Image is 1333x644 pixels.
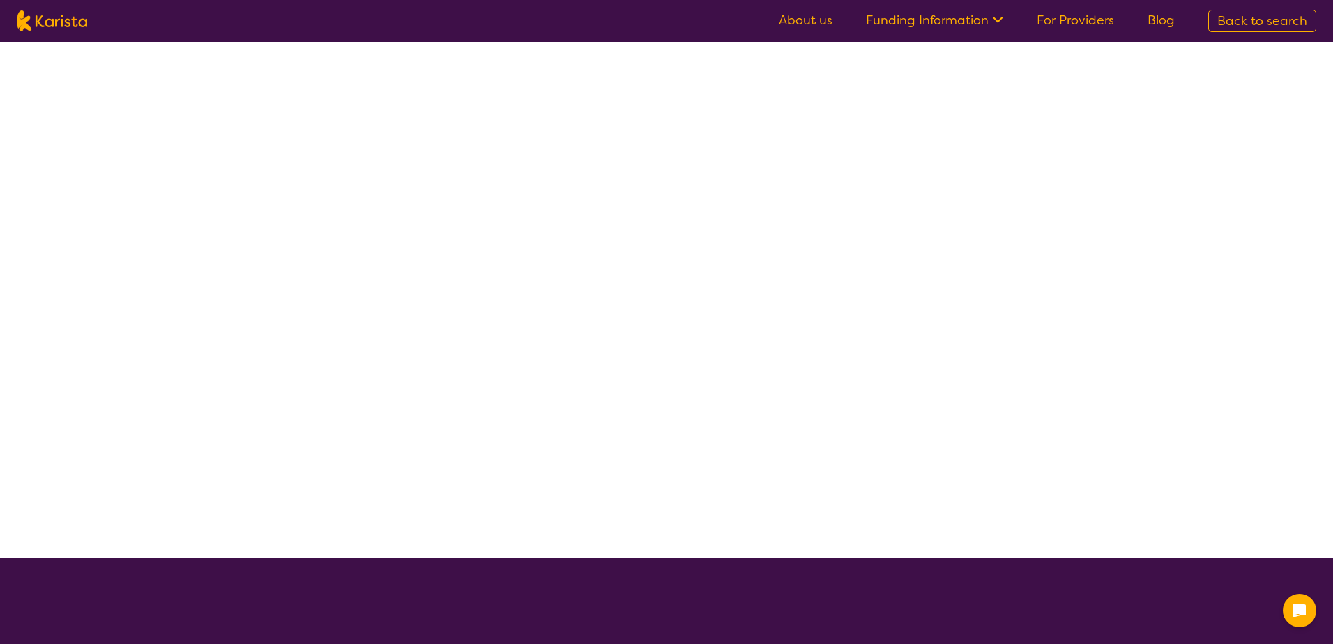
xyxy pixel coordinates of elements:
[1148,12,1175,29] a: Blog
[17,10,87,31] img: Karista logo
[1208,10,1316,32] a: Back to search
[779,12,832,29] a: About us
[1217,13,1307,29] span: Back to search
[1037,12,1114,29] a: For Providers
[866,12,1003,29] a: Funding Information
